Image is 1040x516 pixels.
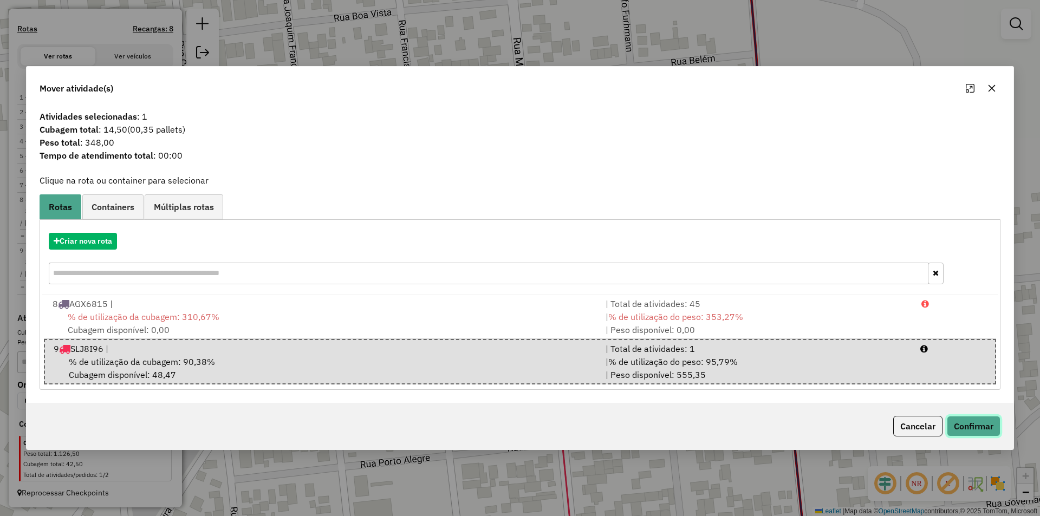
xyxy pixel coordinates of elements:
[69,356,215,367] span: % de utilização da cubagem: 90,38%
[947,416,1000,436] button: Confirmar
[49,203,72,211] span: Rotas
[46,310,599,336] div: Cubagem disponível: 0,00
[40,124,99,135] strong: Cubagem total
[154,203,214,211] span: Múltiplas rotas
[40,111,137,122] strong: Atividades selecionadas
[33,149,1007,162] span: : 00:00
[608,311,743,322] span: % de utilização do peso: 353,27%
[47,342,599,355] div: 9 SLJ8I96 |
[599,297,915,310] div: | Total de atividades: 45
[608,356,738,367] span: % de utilização do peso: 95,79%
[599,310,915,336] div: | | Peso disponível: 0,00
[920,344,928,353] i: Porcentagens após mover as atividades: Cubagem: 93,26% Peso: 98,43%
[33,123,1007,136] span: : 14,50
[599,355,914,381] div: | | Peso disponível: 555,35
[40,174,209,187] label: Clique na rota ou container para selecionar
[33,136,1007,149] span: : 348,00
[47,355,599,381] div: Cubagem disponível: 48,47
[961,80,979,97] button: Maximize
[92,203,134,211] span: Containers
[40,150,153,161] strong: Tempo de atendimento total
[46,297,599,310] div: 8 AGX6815 |
[893,416,942,436] button: Cancelar
[40,137,80,148] strong: Peso total
[68,311,219,322] span: % de utilização da cubagem: 310,67%
[599,342,914,355] div: | Total de atividades: 1
[40,82,113,95] span: Mover atividade(s)
[33,110,1007,123] span: : 1
[127,124,185,135] span: (00,35 pallets)
[921,299,929,308] i: Porcentagens após mover as atividades: Cubagem: 313,55% Peso: 356,10%
[49,233,117,250] button: Criar nova rota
